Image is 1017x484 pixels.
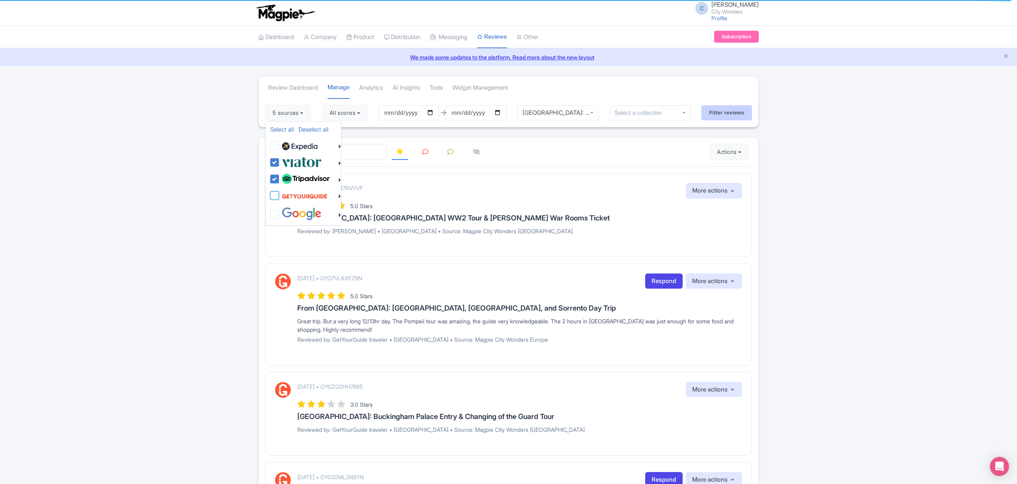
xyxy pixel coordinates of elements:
ul: 5 sources [265,122,342,226]
span: 3.0 Stars [350,401,373,408]
button: More actions [686,273,742,289]
button: All scores [322,105,368,121]
a: Other [516,26,538,48]
img: tripadvisor_background-ebb97188f8c6c657a79ad20e0caa6051.svg [282,174,330,184]
small: City Wonders [711,9,759,14]
input: Select a collection [615,109,668,116]
a: AI Insights [393,77,420,99]
span: 5.0 Stars [350,293,373,299]
a: Manage [328,77,349,99]
a: Reviews [477,26,507,49]
a: Tools [430,77,443,99]
div: [GEOGRAPHIC_DATA]: Doge's Palace and [GEOGRAPHIC_DATA]'s Basilica Guided Tour [522,109,593,116]
img: GetYourGuide Logo [275,382,291,398]
div: Open Intercom Messenger [990,457,1009,476]
p: [DATE] • GYG7VLKXFZ6N [297,274,362,282]
h3: [GEOGRAPHIC_DATA]: [GEOGRAPHIC_DATA] WW2 Tour & [PERSON_NAME] War Rooms Ticket [297,214,742,222]
button: 5 sources [265,105,311,121]
a: Review Dashboard [268,77,318,99]
img: GetYourGuide Logo [275,273,291,289]
img: get_your_guide-5a6366678479520ec94e3f9d2b9f304b.svg [282,189,328,204]
a: Deselect all [298,126,328,133]
p: Reviewed by: GetYourGuide traveler • [GEOGRAPHIC_DATA] • Source: Magpie City Wonders Europe [297,335,742,344]
a: C [PERSON_NAME] City Wonders [691,2,759,14]
p: [DATE] • GYG32ML2N8YN [297,473,364,481]
img: logo-ab69f6fb50320c5b225c76a69d11143b.png [254,4,316,22]
a: Analytics [359,77,383,99]
h3: From [GEOGRAPHIC_DATA]: [GEOGRAPHIC_DATA], [GEOGRAPHIC_DATA], and Sorrento Day Trip [297,304,742,312]
button: More actions [686,183,742,199]
a: Respond [645,273,683,289]
span: C [695,2,708,15]
div: Great trip. But a very long 12/13hr day. The Pompeii tour was amazing, the guide very knowledgeab... [297,317,742,334]
a: Profile [711,15,727,22]
p: [DATE] • GYGZG2HH7685 [297,382,363,391]
a: Product [346,26,374,48]
a: Messaging [430,26,467,48]
img: expedia22-01-93867e2ff94c7cd37d965f09d456db68.svg [282,140,318,152]
span: [PERSON_NAME] [711,1,759,8]
input: Filter reviews [701,105,752,120]
a: We made some updates to the platform. Read more about the new layout [5,53,1012,61]
a: Select all [270,126,294,133]
p: Reviewed by: [PERSON_NAME] • [GEOGRAPHIC_DATA] • Source: Magpie City Wonders [GEOGRAPHIC_DATA] [297,227,742,235]
p: Reviewed by: GetYourGuide traveler • [GEOGRAPHIC_DATA] • Source: Magpie City Wonders [GEOGRAPHIC_... [297,425,742,434]
img: viator-e2bf771eb72f7a6029a5edfbb081213a.svg [282,155,322,169]
button: Close announcement [1003,52,1009,61]
a: Company [304,26,337,48]
span: 5.0 Stars [350,203,373,209]
img: google-96de159c2084212d3cdd3c2fb262314c.svg [282,207,322,220]
button: More actions [686,382,742,397]
h3: [GEOGRAPHIC_DATA]: Buckingham Palace Entry & Changing of the Guard Tour [297,413,742,421]
a: Subscription [714,31,759,43]
a: Dashboard [258,26,294,48]
a: Distribution [384,26,420,48]
a: Widget Management [452,77,508,99]
button: Actions [709,144,749,160]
